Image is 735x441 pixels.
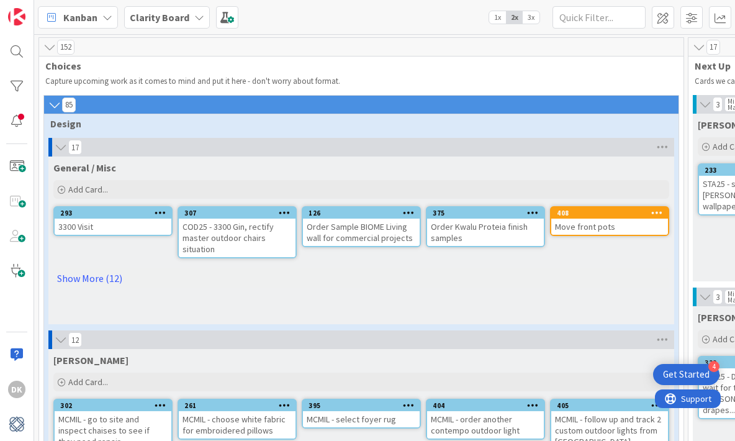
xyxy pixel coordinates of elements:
div: 126 [309,209,420,217]
div: 408Move front pots [551,207,668,235]
img: Visit kanbanzone.com [8,8,25,25]
div: 3300 Visit [55,219,171,235]
span: 12 [68,332,82,347]
div: 375Order Kwalu Proteia finish samples [427,207,544,246]
div: 2933300 Visit [55,207,171,235]
span: 3x [523,11,539,24]
div: 405 [557,401,668,410]
div: 261MCMIL - choose white fabric for embroidered pillows [179,400,295,439]
span: 3 [713,97,723,112]
a: 408Move front pots [550,206,669,236]
div: 261 [179,400,295,411]
span: Choices [45,60,668,72]
div: 395 [303,400,420,411]
div: 404 [427,400,544,411]
div: 404 [433,401,544,410]
a: 2933300 Visit [53,206,173,236]
span: Add Card... [68,184,108,195]
div: Open Get Started checklist, remaining modules: 4 [653,364,719,385]
div: Order Kwalu Proteia finish samples [427,219,544,246]
div: 375 [427,207,544,219]
span: 2x [506,11,523,24]
span: Kanban [63,10,97,25]
div: 302 [60,401,171,410]
input: Quick Filter... [552,6,646,29]
div: 307COD25 - 3300 Gin, rectify master outdoor chairs situation [179,207,295,257]
div: 307 [179,207,295,219]
a: Show More (12) [53,268,669,288]
span: 85 [62,98,76,112]
div: COD25 - 3300 Gin, rectify master outdoor chairs situation [179,219,295,257]
div: 261 [184,401,295,410]
div: 126Order Sample BIOME Living wall for commercial projects [303,207,420,246]
div: Order Sample BIOME Living wall for commercial projects [303,219,420,246]
a: 261MCMIL - choose white fabric for embroidered pillows [178,399,297,440]
div: MCMIL - select foyer rug [303,411,420,427]
b: Clarity Board [130,11,189,24]
div: 395MCMIL - select foyer rug [303,400,420,427]
div: DK [8,381,25,398]
div: 293 [60,209,171,217]
div: 4 [708,361,719,372]
span: Design [50,117,663,130]
a: 395MCMIL - select foyer rug [302,399,421,429]
span: Support [26,2,56,17]
div: Move front pots [551,219,668,235]
div: 408 [551,207,668,219]
span: General / Misc [53,161,116,174]
div: 408 [557,209,668,217]
span: 1x [489,11,506,24]
div: 126 [303,207,420,219]
a: 126Order Sample BIOME Living wall for commercial projects [302,206,421,247]
div: MCMIL - choose white fabric for embroidered pillows [179,411,295,439]
div: Get Started [663,368,710,381]
span: 17 [68,140,82,155]
a: 375Order Kwalu Proteia finish samples [426,206,545,247]
span: MCMIL McMillon [53,354,129,366]
a: 307COD25 - 3300 Gin, rectify master outdoor chairs situation [178,206,297,258]
span: 152 [57,40,74,55]
span: 3 [713,289,723,304]
div: 405 [551,400,668,411]
p: Capture upcoming work as it comes to mind and put it here - don't worry about format. [45,76,677,86]
span: 17 [706,40,720,55]
div: 375 [433,209,544,217]
div: MCMIL - order another contempo outdoor light [427,411,544,439]
div: 404MCMIL - order another contempo outdoor light [427,400,544,439]
div: 293 [55,207,171,219]
a: 404MCMIL - order another contempo outdoor light [426,399,545,440]
div: 395 [309,401,420,410]
div: 302 [55,400,171,411]
div: 307 [184,209,295,217]
span: Add Card... [68,376,108,388]
img: avatar [8,416,25,433]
